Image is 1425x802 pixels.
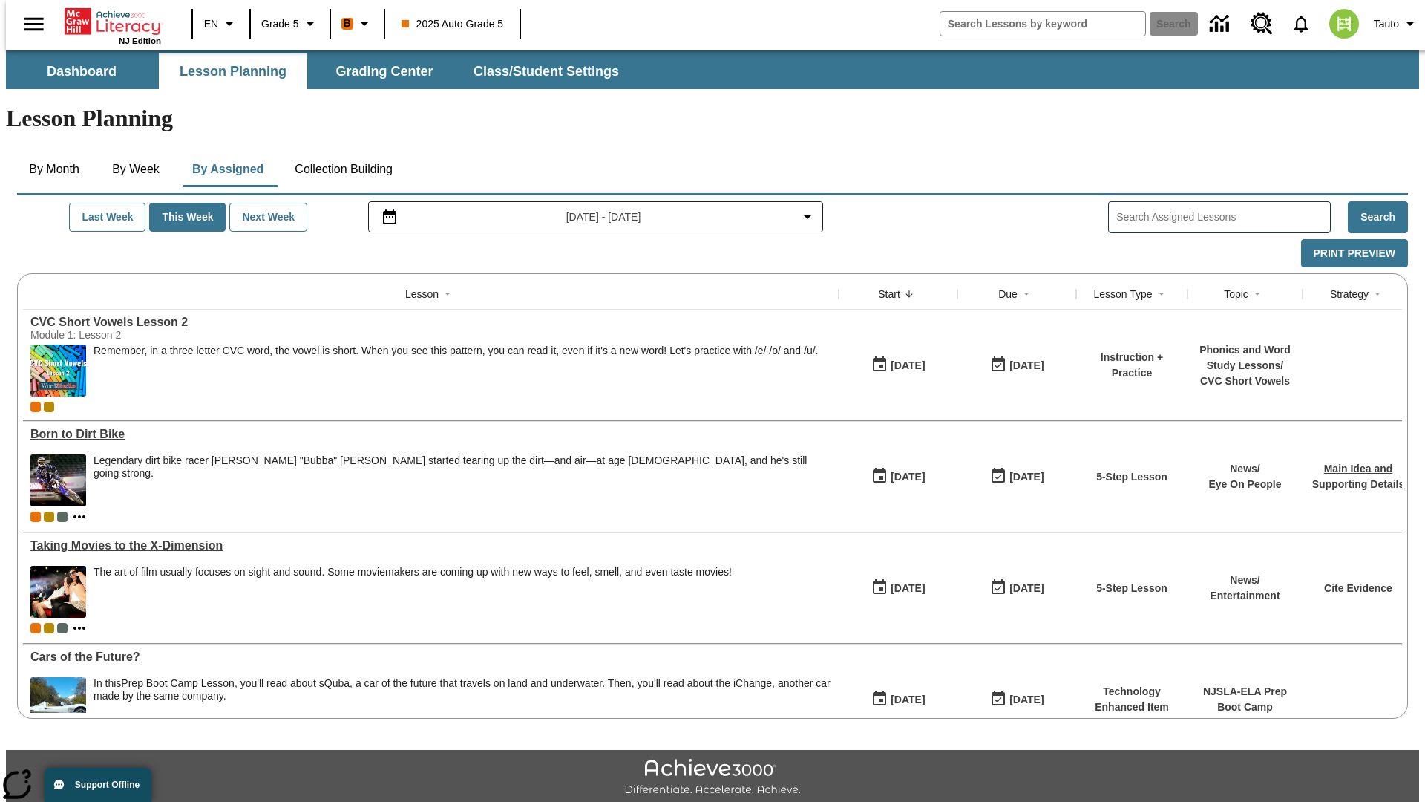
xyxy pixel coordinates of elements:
[159,53,307,89] button: Lesson Planning
[1224,287,1248,301] div: Topic
[30,651,831,664] div: Cars of the Future?
[94,454,831,506] div: Legendary dirt bike racer James "Bubba" Stewart started tearing up the dirt—and air—at age 4, and...
[30,402,41,412] div: Current Class
[891,579,925,598] div: [DATE]
[30,345,86,397] img: CVC Short Vowels Lesson 2.
[6,105,1419,132] h1: Lesson Planning
[119,36,161,45] span: NJ Edition
[878,287,900,301] div: Start
[866,463,930,491] button: 08/20/25: First time the lesson was available
[1329,9,1359,39] img: avatar image
[30,428,831,441] div: Born to Dirt Bike
[866,574,930,602] button: 08/20/25: First time the lesson was available
[30,316,831,329] a: CVC Short Vowels Lesson 2, Lessons
[57,512,68,522] div: OL 2025 Auto Grade 6
[402,16,504,32] span: 2025 Auto Grade 5
[283,151,404,187] button: Collection Building
[1374,16,1399,32] span: Tauto
[1093,287,1152,301] div: Lesson Type
[94,566,732,618] div: The art of film usually focuses on sight and sound. Some moviemakers are coming up with new ways ...
[30,316,831,329] div: CVC Short Vowels Lesson 2
[405,287,439,301] div: Lesson
[1116,206,1330,228] input: Search Assigned Lessons
[1348,201,1408,233] button: Search
[462,53,631,89] button: Class/Student Settings
[1320,4,1368,43] button: Select a new avatar
[439,285,456,303] button: Sort
[1009,579,1044,598] div: [DATE]
[891,356,925,375] div: [DATE]
[30,512,41,522] span: Current Class
[985,574,1049,602] button: 08/24/25: Last day the lesson can be accessed
[998,287,1018,301] div: Due
[94,677,831,729] div: In this Prep Boot Camp Lesson, you'll read about sQuba, a car of the future that travels on land ...
[940,12,1145,36] input: search field
[261,16,299,32] span: Grade 5
[65,5,161,45] div: Home
[44,402,54,412] div: New 2025 class
[30,329,253,341] div: Module 1: Lesson 2
[6,53,632,89] div: SubNavbar
[866,685,930,714] button: 08/20/25: First time the lesson was available
[30,539,831,552] div: Taking Movies to the X-Dimension
[1330,287,1369,301] div: Strategy
[1312,463,1404,490] a: Main Idea and Supporting Details
[1242,4,1282,44] a: Resource Center, Will open in new tab
[1210,573,1280,588] p: News /
[1201,4,1242,45] a: Data Center
[17,151,91,187] button: By Month
[30,623,41,633] div: Current Class
[12,2,56,46] button: Open side menu
[1009,468,1044,486] div: [DATE]
[866,351,930,379] button: 08/21/25: First time the lesson was available
[1282,4,1320,43] a: Notifications
[1301,239,1408,268] button: Print Preview
[1195,342,1295,374] p: Phonics and Word Study Lessons /
[7,53,156,89] button: Dashboard
[65,7,161,36] a: Home
[45,768,151,802] button: Support Offline
[94,454,831,480] div: Legendary dirt bike racer [PERSON_NAME] "Bubba" [PERSON_NAME] started tearing up the dirt—and air...
[1195,684,1295,715] p: NJSLA-ELA Prep Boot Camp
[94,345,818,357] p: Remember, in a three letter CVC word, the vowel is short. When you see this pattern, you can read...
[75,780,140,790] span: Support Offline
[6,50,1419,89] div: SubNavbar
[1208,477,1281,492] p: Eye On People
[1208,461,1281,477] p: News /
[344,14,351,33] span: B
[985,685,1049,714] button: 08/01/26: Last day the lesson can be accessed
[566,209,641,225] span: [DATE] - [DATE]
[900,285,918,303] button: Sort
[229,203,307,232] button: Next Week
[985,463,1049,491] button: 08/20/25: Last day the lesson can be accessed
[44,512,54,522] div: New 2025 class
[57,623,68,633] span: OL 2025 Auto Grade 6
[1084,350,1180,381] p: Instruction + Practice
[310,53,459,89] button: Grading Center
[1018,285,1035,303] button: Sort
[1009,691,1044,709] div: [DATE]
[1368,10,1425,37] button: Profile/Settings
[255,10,325,37] button: Grade: Grade 5, Select a grade
[1153,285,1170,303] button: Sort
[71,619,88,637] button: Show more classes
[335,10,379,37] button: Boost Class color is orange. Change class color
[1009,356,1044,375] div: [DATE]
[799,208,816,226] svg: Collapse Date Range Filter
[71,508,88,526] button: Show more classes
[1195,374,1295,389] p: CVC Short Vowels
[1096,469,1167,485] p: 5-Step Lesson
[204,16,218,32] span: EN
[1248,285,1266,303] button: Sort
[375,208,817,226] button: Select the date range menu item
[94,345,818,397] div: Remember, in a three letter CVC word, the vowel is short. When you see this pattern, you can read...
[30,677,86,729] img: High-tech automobile treading water.
[44,623,54,633] span: New 2025 class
